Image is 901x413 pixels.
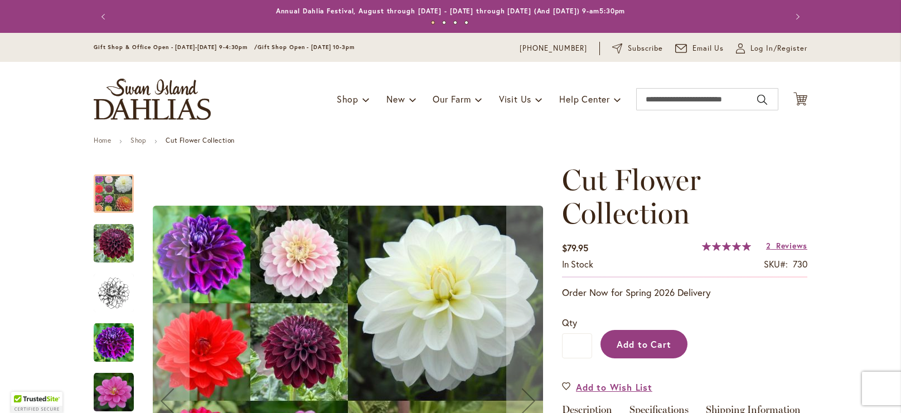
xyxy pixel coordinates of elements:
a: 2 Reviews [766,240,807,251]
a: Annual Dahlia Festival, August through [DATE] - [DATE] through [DATE] (And [DATE]) 9-am5:30pm [276,7,626,15]
p: Order Now for Spring 2026 Delivery [562,286,807,299]
span: New [386,93,405,105]
span: Shop [337,93,359,105]
span: Gift Shop Open - [DATE] 10-3pm [258,43,355,51]
span: Add to Wish List [576,381,652,393]
button: Previous [94,6,116,28]
img: Cut Flower Collection [94,372,134,412]
a: Email Us [675,43,724,54]
img: Cut Flower Collection [94,323,134,363]
span: $79.95 [562,242,588,254]
div: 730 [793,258,807,271]
button: 2 of 4 [442,21,446,25]
a: Shop [130,136,146,144]
button: 1 of 4 [431,21,435,25]
span: Cut Flower Collection [562,162,701,231]
div: 100% [702,242,751,251]
a: store logo [94,79,211,120]
a: Subscribe [612,43,663,54]
button: Add to Cart [600,330,687,358]
div: Availability [562,258,593,271]
div: Cut Flower Collection [94,213,145,263]
span: Email Us [692,43,724,54]
span: Help Center [559,93,610,105]
span: Log In/Register [750,43,807,54]
strong: Cut Flower Collection [166,136,235,144]
span: In stock [562,258,593,270]
a: Log In/Register [736,43,807,54]
button: 4 of 4 [464,21,468,25]
iframe: Launch Accessibility Center [8,373,40,405]
div: Cut Flower Collection [94,362,145,411]
span: Qty [562,317,577,328]
span: Visit Us [499,93,531,105]
button: Next [785,6,807,28]
strong: SKU [764,258,788,270]
a: Home [94,136,111,144]
img: Cut Flower Collection [94,223,134,264]
span: Our Farm [433,93,471,105]
div: Cut Flower Collection [94,312,145,362]
span: Reviews [776,240,807,251]
a: Add to Wish List [562,381,652,393]
div: Cut Flower Collection [94,263,145,312]
a: [PHONE_NUMBER] [520,43,587,54]
div: CUT FLOWER COLLECTION [94,163,145,213]
span: Subscribe [628,43,663,54]
span: Add to Cart [617,338,672,350]
button: 3 of 4 [453,21,457,25]
img: Cut Flower Collection [94,273,134,313]
span: Gift Shop & Office Open - [DATE]-[DATE] 9-4:30pm / [94,43,258,51]
span: 2 [766,240,771,251]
